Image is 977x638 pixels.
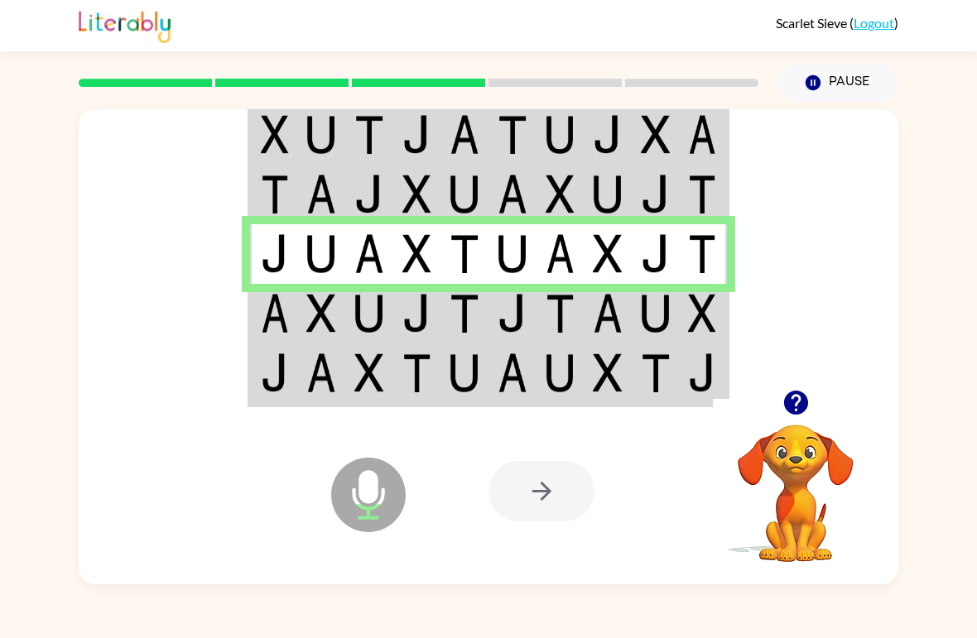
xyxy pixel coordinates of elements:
[498,115,527,154] img: t
[498,353,527,392] img: a
[306,294,336,333] img: x
[498,294,527,333] img: j
[593,175,623,213] img: u
[688,175,716,213] img: t
[402,175,432,213] img: x
[776,15,898,31] div: ( )
[688,234,716,273] img: t
[593,234,623,273] img: x
[546,115,575,154] img: u
[402,294,432,333] img: j
[354,175,384,213] img: j
[306,175,336,213] img: a
[593,353,623,392] img: x
[354,294,384,333] img: u
[450,115,479,154] img: a
[450,353,479,392] img: u
[498,175,527,213] img: a
[778,64,898,102] button: Pause
[450,234,479,273] img: t
[641,234,671,273] img: j
[79,7,171,43] img: Literably
[498,234,527,273] img: u
[261,234,289,273] img: j
[546,234,575,273] img: a
[261,175,289,213] img: t
[306,234,336,273] img: u
[688,294,716,333] img: x
[776,15,849,31] span: Scarlet Sieve
[641,115,671,154] img: x
[546,294,575,333] img: t
[641,353,671,392] img: t
[354,115,384,154] img: t
[450,294,479,333] img: t
[261,115,289,154] img: x
[450,175,479,213] img: u
[688,115,716,154] img: a
[593,294,623,333] img: a
[713,399,878,564] video: Your browser must support playing .mp4 files to use Literably. Please try using another browser.
[546,353,575,392] img: u
[402,234,432,273] img: x
[402,115,432,154] img: j
[261,353,289,392] img: j
[306,353,336,392] img: a
[641,175,671,213] img: j
[854,15,894,31] a: Logout
[593,115,623,154] img: j
[306,115,336,154] img: u
[261,294,289,333] img: a
[688,353,716,392] img: j
[641,294,671,333] img: u
[354,353,384,392] img: x
[546,175,575,213] img: x
[402,353,432,392] img: t
[354,234,384,273] img: a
